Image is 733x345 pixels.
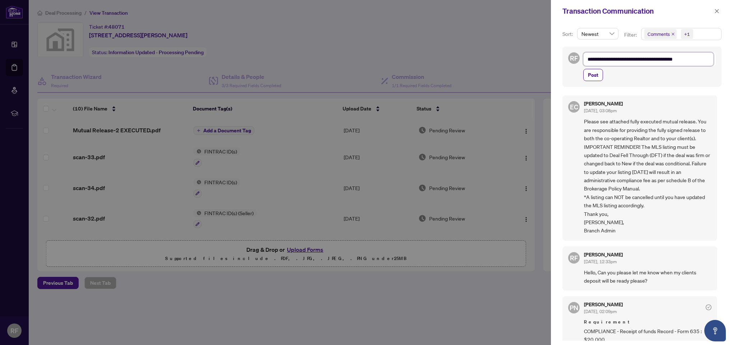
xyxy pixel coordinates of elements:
[644,29,677,39] span: Comments
[584,117,711,235] span: Please see attached fully executed mutual release. You are responsible for providing the fully si...
[570,102,578,112] span: EC
[684,30,690,38] div: +1
[671,32,675,36] span: close
[584,259,617,264] span: [DATE], 12:33pm
[584,309,617,314] span: [DATE], 02:09pm
[704,320,726,341] button: Open asap
[562,6,712,16] div: Transaction Communication
[562,30,574,38] p: Sort:
[570,53,578,63] span: RF
[570,253,578,263] span: RF
[624,31,638,39] p: Filter:
[584,108,617,113] span: [DATE], 03:08pm
[588,69,598,81] span: Post
[584,327,711,344] span: COMPLIANCE - Receipt of funds Record - Form 635 : $20,000
[584,252,623,257] h5: [PERSON_NAME]
[584,268,711,285] span: Hello, Can you please let me know when my clients deposit will be ready please?
[570,303,578,313] span: PN
[584,101,623,106] h5: [PERSON_NAME]
[648,30,670,38] span: Comments
[584,302,623,307] h5: [PERSON_NAME]
[584,318,711,326] span: Requirement
[714,9,719,14] span: close
[581,28,614,39] span: Newest
[706,304,711,310] span: check-circle
[583,69,603,81] button: Post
